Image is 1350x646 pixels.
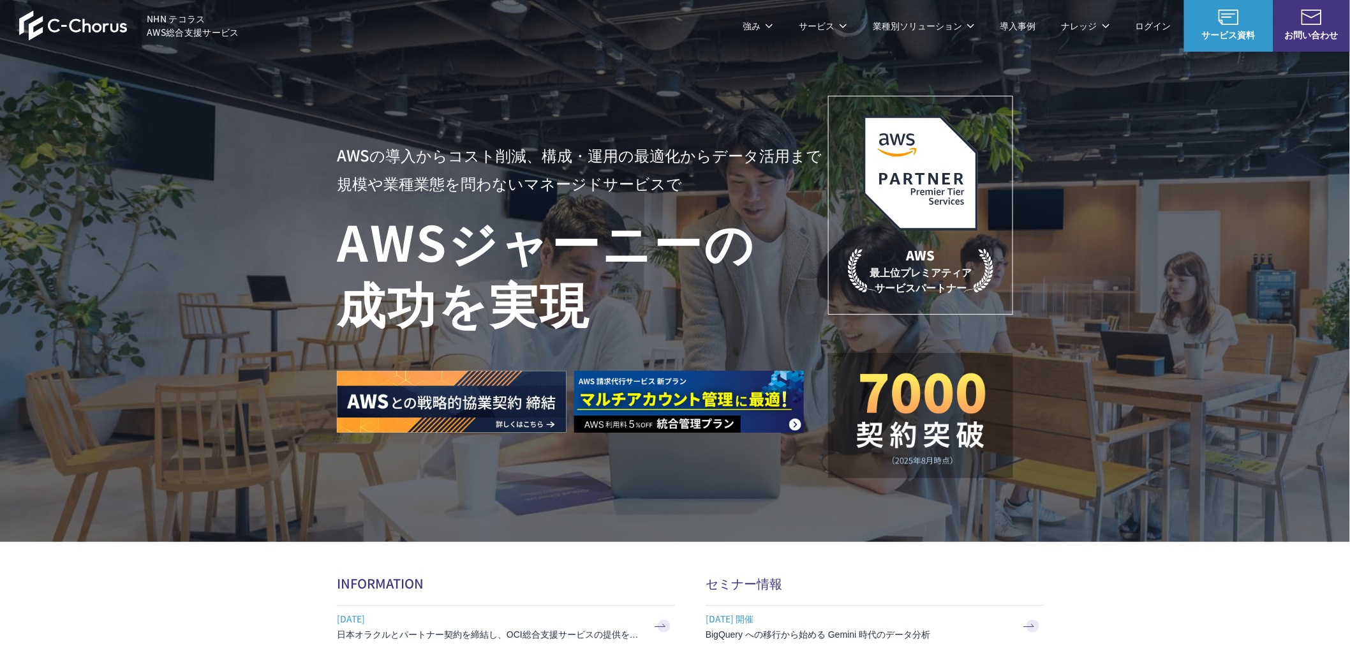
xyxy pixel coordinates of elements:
h2: INFORMATION [337,574,675,592]
img: AWSとの戦略的協業契約 締結 [337,371,567,433]
p: ナレッジ [1062,19,1110,33]
span: [DATE] 開催 [706,609,1012,628]
img: AWS請求代行サービス 統合管理プラン [574,371,804,433]
img: お問い合わせ [1302,10,1322,25]
h1: AWS ジャーニーの 成功を実現 [337,210,828,333]
p: 最上位プレミアティア サービスパートナー [848,246,993,295]
span: [DATE] [337,609,643,628]
em: AWS [907,246,935,264]
p: 強み [743,19,773,33]
a: ログイン [1136,19,1171,33]
p: 業種別ソリューション [873,19,975,33]
a: AWS総合支援サービス C-Chorus NHN テコラスAWS総合支援サービス [19,10,239,41]
h3: 日本オラクルとパートナー契約を締結し、OCI総合支援サービスの提供を開始 [337,628,643,641]
span: サービス資料 [1184,28,1273,41]
h2: セミナー情報 [706,574,1044,592]
p: AWSの導入からコスト削減、 構成・運用の最適化からデータ活用まで 規模や業種業態を問わない マネージドサービスで [337,141,828,197]
a: 導入事例 [1000,19,1036,33]
p: サービス [799,19,847,33]
img: AWS総合支援サービス C-Chorus サービス資料 [1219,10,1239,25]
h3: BigQuery への移行から始める Gemini 時代のデータ分析 [706,628,1012,641]
img: 契約件数 [854,372,988,465]
span: お問い合わせ [1273,28,1350,41]
img: AWSプレミアティアサービスパートナー [863,116,978,230]
span: NHN テコラス AWS総合支援サービス [147,12,239,39]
